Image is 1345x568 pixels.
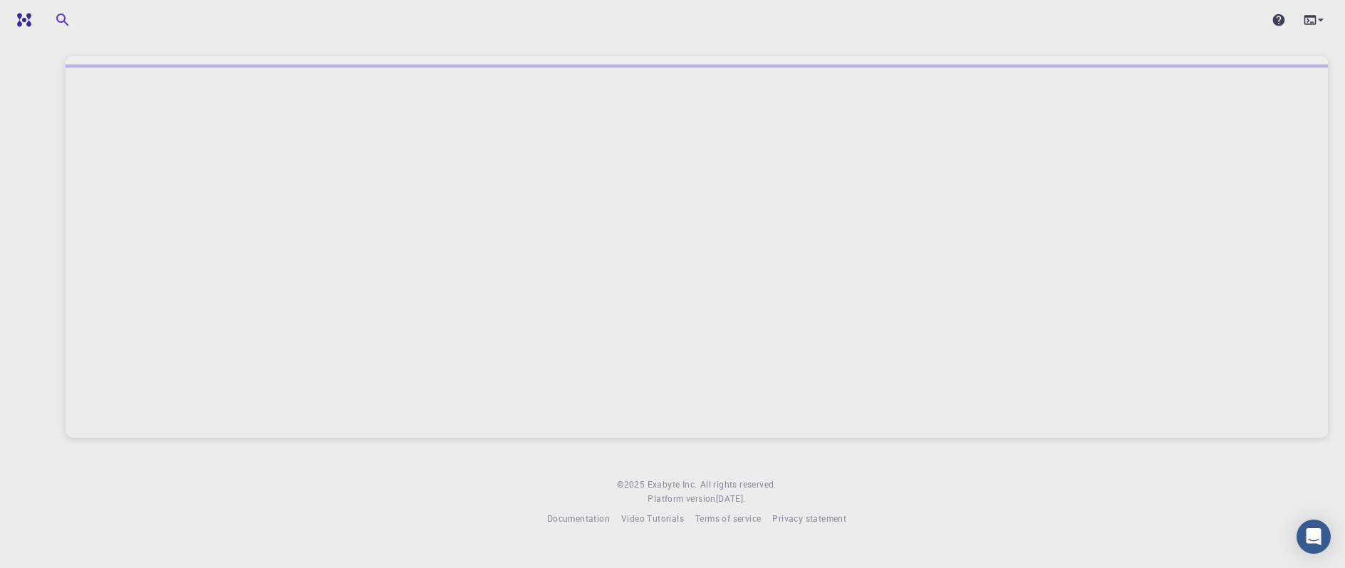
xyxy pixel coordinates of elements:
span: Documentation [547,512,610,524]
a: Privacy statement [772,512,846,526]
a: Exabyte Inc. [648,478,697,492]
span: Platform version [648,492,715,506]
span: Privacy statement [772,512,846,524]
a: Terms of service [695,512,761,526]
a: Video Tutorials [621,512,684,526]
span: Video Tutorials [621,512,684,524]
span: Exabyte Inc. [648,478,697,490]
span: Terms of service [695,512,761,524]
span: © 2025 [617,478,647,492]
span: [DATE] . [716,493,746,504]
img: logo [11,13,31,27]
span: All rights reserved. [700,478,777,492]
div: Open Intercom Messenger [1297,520,1331,554]
a: [DATE]. [716,492,746,506]
a: Documentation [547,512,610,526]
